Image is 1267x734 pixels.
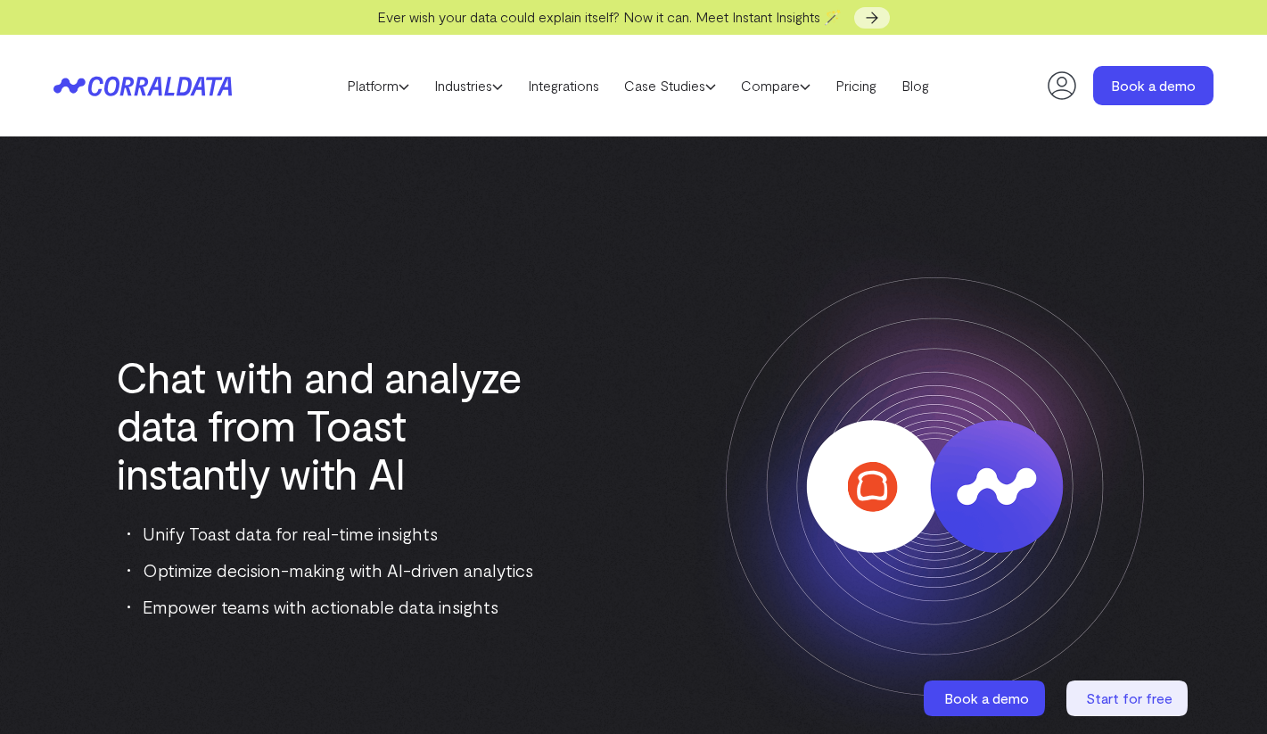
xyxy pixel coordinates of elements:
a: Case Studies [612,72,728,99]
a: Book a demo [1093,66,1214,105]
li: Unify Toast data for real-time insights [128,519,548,548]
a: Industries [422,72,515,99]
a: Start for free [1066,680,1191,716]
a: Compare [728,72,823,99]
li: Empower teams with actionable data insights [128,592,548,621]
span: Book a demo [944,689,1029,706]
a: Platform [334,72,422,99]
a: Blog [889,72,942,99]
span: Ever wish your data could explain itself? Now it can. Meet Instant Insights 🪄 [377,8,842,25]
li: Optimize decision-making with AI-driven analytics [128,556,548,584]
a: Pricing [823,72,889,99]
span: Start for free [1086,689,1172,706]
h1: Chat with and analyze data from Toast instantly with AI [116,352,548,497]
a: Book a demo [924,680,1049,716]
a: Integrations [515,72,612,99]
